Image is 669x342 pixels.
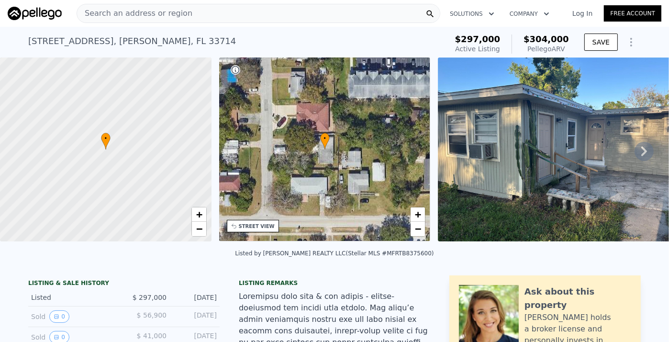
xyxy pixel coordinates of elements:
[524,34,569,44] span: $304,000
[411,207,425,222] a: Zoom in
[455,34,501,44] span: $297,000
[28,279,220,289] div: LISTING & SALE HISTORY
[320,133,330,149] div: •
[584,34,618,51] button: SAVE
[101,134,111,143] span: •
[137,311,167,319] span: $ 56,900
[622,33,641,52] button: Show Options
[192,222,206,236] a: Zoom out
[239,223,275,230] div: STREET VIEW
[137,332,167,340] span: $ 41,000
[77,8,192,19] span: Search an address or region
[28,34,236,48] div: [STREET_ADDRESS] , [PERSON_NAME] , FL 33714
[133,294,167,301] span: $ 297,000
[524,44,569,54] div: Pellego ARV
[455,45,500,53] span: Active Listing
[415,208,421,220] span: +
[192,207,206,222] a: Zoom in
[524,285,631,312] div: Ask about this property
[196,208,202,220] span: +
[415,223,421,235] span: −
[235,250,434,257] div: Listed by [PERSON_NAME] REALTY LLC (Stellar MLS #MFRTB8375600)
[174,293,217,302] div: [DATE]
[101,133,111,149] div: •
[239,279,430,287] div: Listing remarks
[49,310,69,323] button: View historical data
[502,5,557,23] button: Company
[320,134,330,143] span: •
[442,5,502,23] button: Solutions
[561,9,604,18] a: Log In
[411,222,425,236] a: Zoom out
[196,223,202,235] span: −
[604,5,661,22] a: Free Account
[31,310,116,323] div: Sold
[31,293,116,302] div: Listed
[8,7,62,20] img: Pellego
[174,310,217,323] div: [DATE]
